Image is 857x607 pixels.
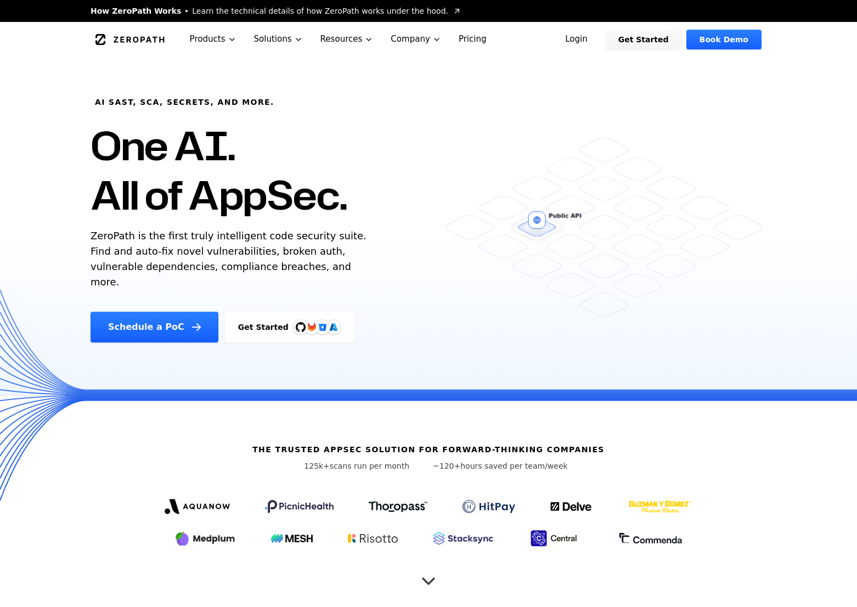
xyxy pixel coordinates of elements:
p: ZeroPath is the first truly intelligent code security suite. Find and auto-fix novel vulnerabilit... [91,228,371,290]
h1: One AI. All of AppSec. [91,121,347,220]
button: Resources [312,22,382,57]
img: Medplum [174,530,236,547]
p: hours saved per team/week [433,460,568,471]
img: Azure [329,323,338,331]
a: Pricing [450,22,495,57]
span: ~120+ [433,462,460,470]
img: GitHub [296,322,306,332]
button: Scroll to next section [418,565,439,587]
p: scans run per month [289,460,424,471]
img: GitLab [301,316,323,338]
img: Mesh [271,534,313,543]
a: Get Started [605,30,682,49]
img: Thoropass [369,501,427,512]
button: Solutions [245,22,312,57]
nav: Global [77,22,780,57]
button: Company [382,22,450,57]
h6: The Trusted AppSec solution for forward-thinking companies [252,444,605,455]
span: Learn the technical details of how ZeroPath works under the hood. [192,5,448,16]
a: Login [552,30,601,49]
a: Book Demo [686,30,762,49]
svg: Bitbucket [317,321,329,333]
a: Schedule a PoC [91,312,218,342]
button: Products [181,22,245,57]
img: Central [528,529,583,548]
img: Stacksync [433,532,493,545]
h6: AI SAST, SCA, Secrets, and more. [95,97,274,108]
span: 125k+ [304,462,330,470]
span: How ZeroPath Works [91,5,181,16]
a: Get StartedGitHubGitLabAzure [225,312,354,342]
img: GYG [628,493,692,520]
a: How ZeroPath WorksLearn the technical details of how ZeroPath works under the hood. [91,5,461,16]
